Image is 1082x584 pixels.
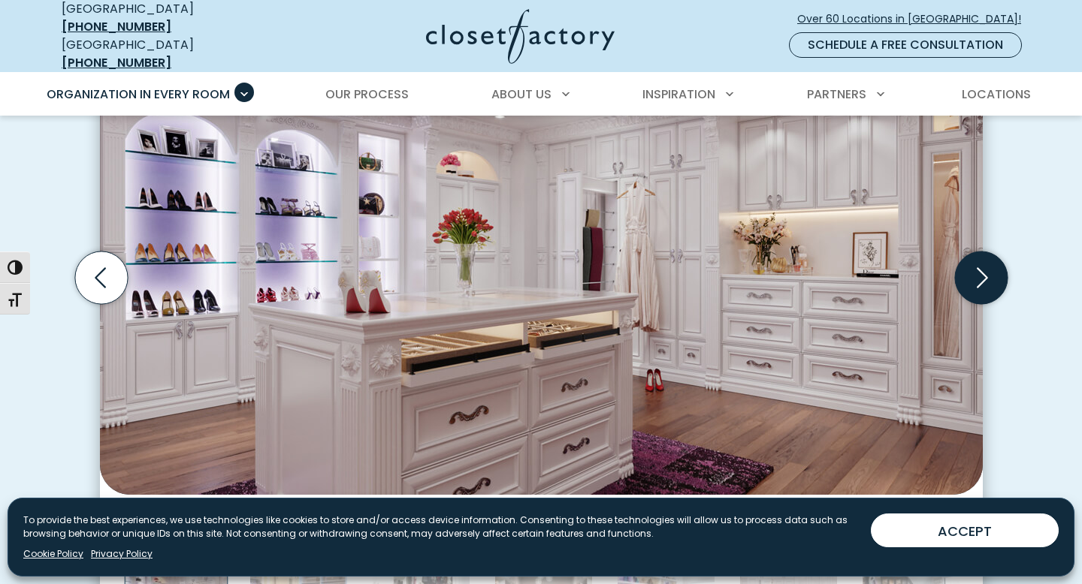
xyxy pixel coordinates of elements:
p: To provide the best experiences, we use technologies like cookies to store and/or access device i... [23,513,859,540]
a: Privacy Policy [91,547,153,561]
span: Our Process [325,86,409,103]
span: About Us [491,86,552,103]
button: Previous slide [69,245,134,310]
a: [PHONE_NUMBER] [62,54,171,71]
a: [PHONE_NUMBER] [62,18,171,35]
img: Custom walk-in closet with wall-to-wall cabinetry, open shoe shelving with LED lighting, and cust... [100,33,983,495]
a: Cookie Policy [23,547,83,561]
span: Over 60 Locations in [GEOGRAPHIC_DATA]! [797,11,1033,27]
span: Locations [962,86,1031,103]
img: Closet Factory Logo [426,9,615,64]
span: Partners [807,86,866,103]
a: Schedule a Free Consultation [789,32,1022,58]
button: ACCEPT [871,513,1059,547]
button: Next slide [949,245,1014,310]
span: Inspiration [642,86,715,103]
div: [GEOGRAPHIC_DATA] [62,36,280,72]
span: Organization in Every Room [47,86,230,103]
nav: Primary Menu [36,74,1046,116]
a: Over 60 Locations in [GEOGRAPHIC_DATA]! [796,6,1034,32]
figcaption: Luxury walk-in closet with ornate moldings, glass display shelves, velvet-lined island drawers, a... [100,495,983,522]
